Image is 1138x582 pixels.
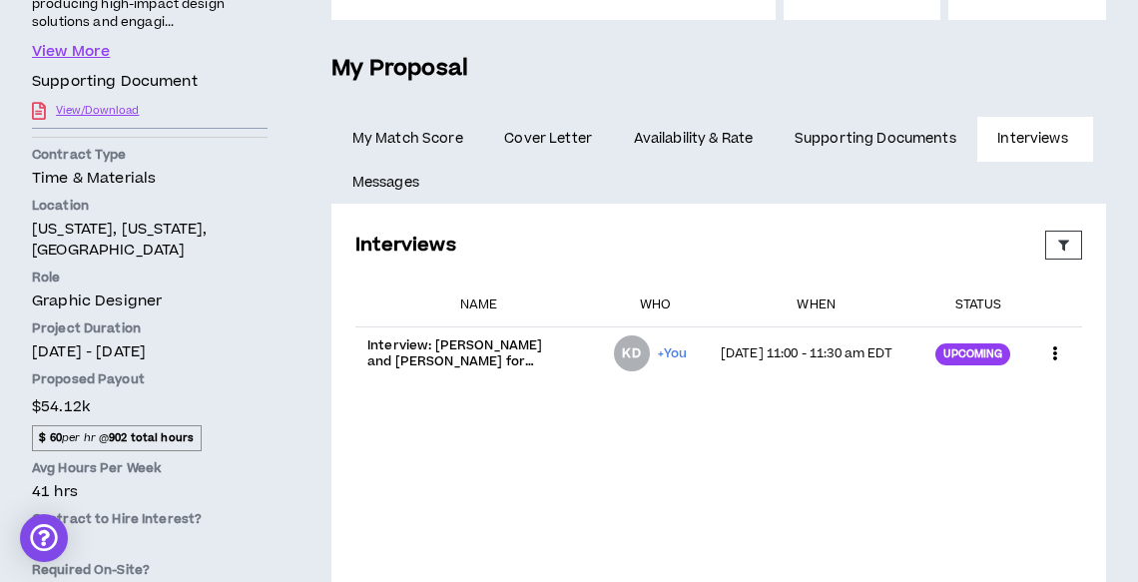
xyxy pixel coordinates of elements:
[32,392,90,419] span: $54.12k
[935,343,1010,365] div: Upcoming
[32,561,268,579] p: Required On-Site?
[32,71,198,93] p: Supporting Document
[32,269,268,287] p: Role
[774,117,976,161] a: Supporting Documents
[32,370,268,388] p: Proposed Payout
[32,319,268,337] p: Project Duration
[721,345,912,361] p: [DATE] 11:00 - 11:30 am EDT
[32,41,110,63] button: View More
[32,459,268,477] p: Avg Hours Per Week
[331,117,484,161] a: My Match Score
[614,335,650,371] div: Kate D.
[109,430,194,445] strong: 902 total hours
[32,168,268,189] p: Time & Materials
[56,93,139,128] a: View/Download
[622,347,640,359] div: KD
[709,284,924,327] th: When
[355,284,602,327] th: Name
[39,430,62,445] strong: $ 60
[32,197,268,215] p: Location
[32,481,268,502] p: 41 hrs
[32,510,268,528] p: Contract to Hire Interest?
[602,284,709,327] th: Who
[331,161,444,205] a: Messages
[658,344,687,363] span: +You
[20,514,68,562] div: Open Intercom Messenger
[367,337,567,369] p: Interview: [PERSON_NAME] and [PERSON_NAME] for Presentation/Graphic Designer
[331,52,1106,86] h5: My Proposal
[613,117,774,161] a: Availability & Rate
[32,291,162,311] span: Graphic Designer
[32,219,268,261] p: [US_STATE], [US_STATE], [GEOGRAPHIC_DATA]
[32,532,268,553] p: No
[977,117,1093,161] a: Interviews
[355,232,456,259] h3: Interviews
[923,284,1032,327] th: Status
[504,128,592,150] span: Cover Letter
[32,146,268,164] p: Contract Type
[32,341,268,362] p: [DATE] - [DATE]
[32,425,202,451] span: per hr @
